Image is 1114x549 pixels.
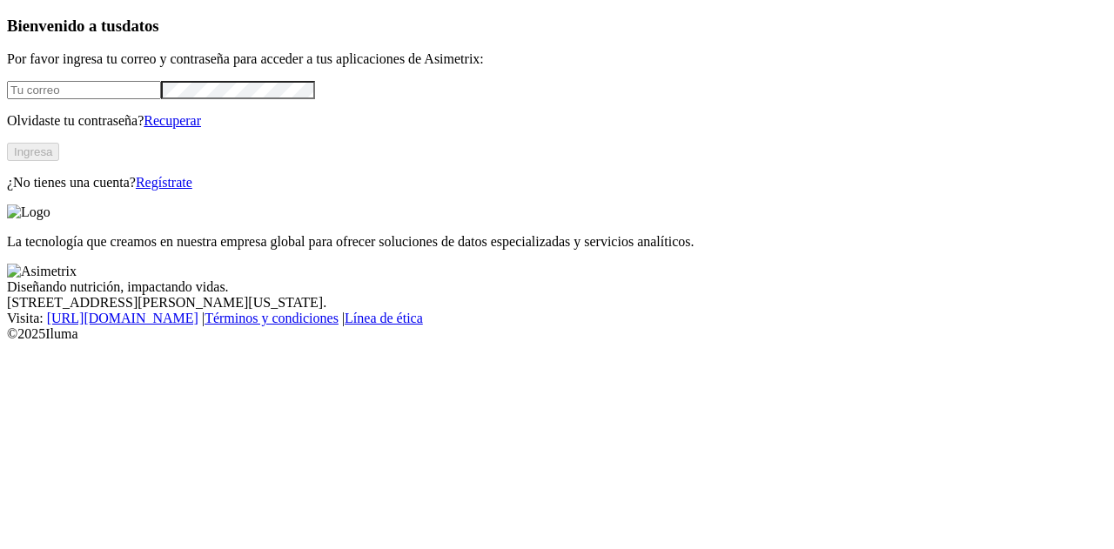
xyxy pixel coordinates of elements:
div: Visita : | | [7,311,1107,326]
h3: Bienvenido a tus [7,17,1107,36]
a: [URL][DOMAIN_NAME] [47,311,198,325]
div: [STREET_ADDRESS][PERSON_NAME][US_STATE]. [7,295,1107,311]
p: Olvidaste tu contraseña? [7,113,1107,129]
a: Línea de ética [345,311,423,325]
a: Regístrate [136,175,192,190]
p: La tecnología que creamos en nuestra empresa global para ofrecer soluciones de datos especializad... [7,234,1107,250]
a: Términos y condiciones [205,311,339,325]
input: Tu correo [7,81,161,99]
button: Ingresa [7,143,59,161]
img: Logo [7,204,50,220]
span: datos [122,17,159,35]
img: Asimetrix [7,264,77,279]
div: © 2025 Iluma [7,326,1107,342]
p: Por favor ingresa tu correo y contraseña para acceder a tus aplicaciones de Asimetrix: [7,51,1107,67]
a: Recuperar [144,113,201,128]
div: Diseñando nutrición, impactando vidas. [7,279,1107,295]
p: ¿No tienes una cuenta? [7,175,1107,191]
